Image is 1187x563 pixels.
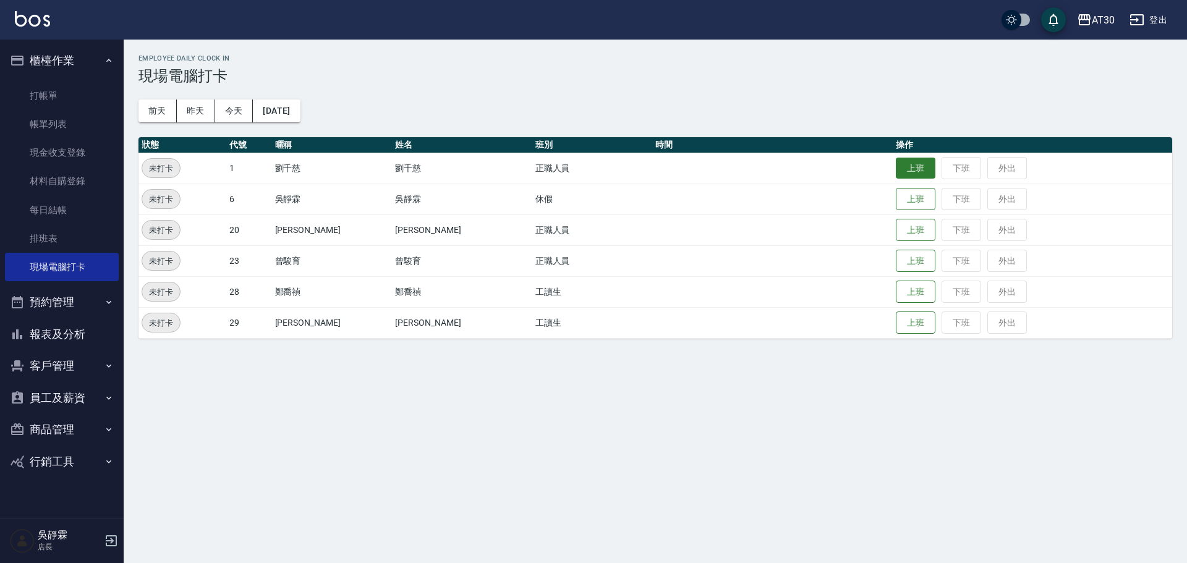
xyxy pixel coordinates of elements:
div: AT30 [1092,12,1115,28]
td: [PERSON_NAME] [272,307,393,338]
a: 現金收支登錄 [5,138,119,167]
button: 行銷工具 [5,446,119,478]
td: 吳靜霖 [392,184,532,214]
a: 排班表 [5,224,119,253]
img: Logo [15,11,50,27]
button: 客戶管理 [5,350,119,382]
a: 現場電腦打卡 [5,253,119,281]
td: [PERSON_NAME] [392,307,532,338]
a: 打帳單 [5,82,119,110]
a: 帳單列表 [5,110,119,138]
h5: 吳靜霖 [38,529,101,541]
button: 前天 [138,99,177,122]
button: 登出 [1125,9,1172,32]
th: 班別 [532,137,653,153]
p: 店長 [38,541,101,552]
button: 上班 [896,311,935,334]
td: 29 [226,307,272,338]
button: save [1041,7,1066,32]
span: 未打卡 [142,162,180,175]
button: 櫃檯作業 [5,44,119,77]
button: 上班 [896,219,935,242]
a: 材料自購登錄 [5,167,119,195]
th: 狀態 [138,137,226,153]
button: 上班 [896,158,935,179]
button: [DATE] [253,99,300,122]
span: 未打卡 [142,316,180,329]
td: 1 [226,153,272,184]
span: 未打卡 [142,255,180,268]
button: 員工及薪資 [5,382,119,414]
td: [PERSON_NAME] [392,214,532,245]
td: 劉千慈 [392,153,532,184]
button: 今天 [215,99,253,122]
span: 未打卡 [142,224,180,237]
span: 未打卡 [142,193,180,206]
h2: Employee Daily Clock In [138,54,1172,62]
td: 20 [226,214,272,245]
td: 正職人員 [532,214,653,245]
td: 23 [226,245,272,276]
button: 報表及分析 [5,318,119,350]
td: 劉千慈 [272,153,393,184]
button: 上班 [896,188,935,211]
td: 曾駿育 [392,245,532,276]
td: 正職人員 [532,153,653,184]
td: 6 [226,184,272,214]
button: AT30 [1072,7,1120,33]
th: 時間 [652,137,893,153]
th: 操作 [893,137,1172,153]
a: 每日結帳 [5,196,119,224]
th: 代號 [226,137,272,153]
td: 鄭喬禎 [392,276,532,307]
td: 28 [226,276,272,307]
td: 工讀生 [532,276,653,307]
th: 暱稱 [272,137,393,153]
button: 昨天 [177,99,215,122]
img: Person [10,528,35,553]
td: 鄭喬禎 [272,276,393,307]
td: [PERSON_NAME] [272,214,393,245]
td: 休假 [532,184,653,214]
span: 未打卡 [142,286,180,298]
td: 正職人員 [532,245,653,276]
th: 姓名 [392,137,532,153]
button: 預約管理 [5,286,119,318]
button: 上班 [896,250,935,273]
td: 工讀生 [532,307,653,338]
h3: 現場電腦打卡 [138,67,1172,85]
td: 曾駿育 [272,245,393,276]
button: 商品管理 [5,413,119,446]
button: 上班 [896,281,935,303]
td: 吳靜霖 [272,184,393,214]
